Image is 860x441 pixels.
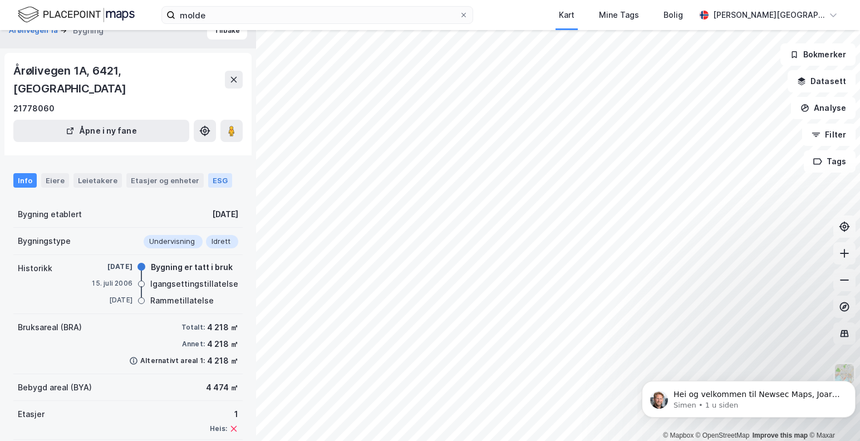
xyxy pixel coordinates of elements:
div: 4 474 ㎡ [206,381,238,394]
button: Filter [802,124,856,146]
iframe: Intercom notifications melding [637,357,860,435]
button: Tags [804,150,856,173]
div: Årølivegen 1A, 6421, [GEOGRAPHIC_DATA] [13,62,225,97]
div: 4 218 ㎡ [207,321,238,334]
div: 4 218 ㎡ [207,354,238,367]
div: 15. juli 2006 [88,278,132,288]
div: Totalt: [181,323,205,332]
div: Bebygd areal (BYA) [18,381,92,394]
a: Improve this map [753,432,808,439]
div: Mine Tags [599,8,639,22]
img: logo.f888ab2527a4732fd821a326f86c7f29.svg [18,5,135,24]
button: Bokmerker [780,43,856,66]
div: Bolig [664,8,683,22]
div: Rammetillatelse [150,294,214,307]
div: [DATE] [212,208,238,221]
div: Etasjer [18,408,45,421]
div: Info [13,173,37,188]
div: Bygningstype [18,234,71,248]
input: Søk på adresse, matrikkel, gårdeiere, leietakere eller personer [175,7,459,23]
div: Heis: [210,424,227,433]
button: Datasett [788,70,856,92]
div: Bygning [73,24,104,37]
div: Eiere [41,173,69,188]
div: Historikk [18,262,52,275]
div: Bygning etablert [18,208,82,221]
div: [PERSON_NAME][GEOGRAPHIC_DATA] [713,8,824,22]
div: [DATE] [88,295,132,305]
div: ESG [208,173,232,188]
button: Tilbake [207,22,247,40]
div: Etasjer og enheter [131,175,199,185]
div: 4 218 ㎡ [207,337,238,351]
div: Alternativt areal 1: [140,356,205,365]
div: [DATE] [88,262,132,272]
div: 21778060 [13,102,55,115]
a: Mapbox [663,432,694,439]
button: Årølivegen 1a [9,25,60,36]
div: Leietakere [73,173,122,188]
div: Kart [559,8,574,22]
div: Annet: [182,340,205,349]
div: Bruksareal (BRA) [18,321,82,334]
div: 1 [210,408,238,421]
div: Igangsettingstillatelse [150,277,238,291]
button: Analyse [791,97,856,119]
button: Åpne i ny fane [13,120,189,142]
div: Bygning er tatt i bruk [151,261,233,274]
a: OpenStreetMap [696,432,750,439]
